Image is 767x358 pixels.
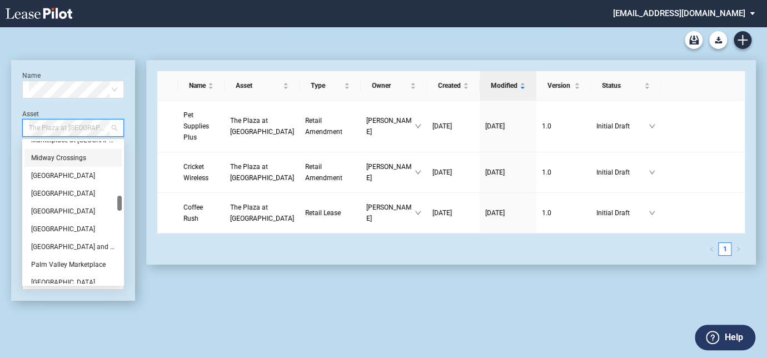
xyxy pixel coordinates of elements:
[183,163,208,182] span: Cricket Wireless
[225,71,300,101] th: Asset
[731,242,745,256] li: Next Page
[485,209,505,217] span: [DATE]
[602,80,643,91] span: Status
[31,259,115,270] div: Palm Valley Marketplace
[734,31,751,49] a: Create new document
[305,163,342,182] span: Retail Amendment
[24,274,122,291] div: Paradise Valley Plaza
[432,167,474,178] a: [DATE]
[305,207,355,218] a: Retail Lease
[432,207,474,218] a: [DATE]
[183,111,209,141] span: Pet Supplies Plus
[735,246,741,252] span: right
[183,161,219,183] a: Cricket Wireless
[485,207,531,218] a: [DATE]
[305,117,342,136] span: Retail Amendment
[31,188,115,199] div: [GEOGRAPHIC_DATA]
[542,122,551,130] span: 1 . 0
[230,202,294,224] a: The Plaza at [GEOGRAPHIC_DATA]
[305,161,355,183] a: Retail Amendment
[24,185,122,202] div: North Mayfair Commons
[361,71,427,101] th: Owner
[491,80,517,91] span: Modified
[596,167,649,178] span: Initial Draft
[230,117,294,136] span: The Plaza at Lake Park
[311,80,342,91] span: Type
[178,71,225,101] th: Name
[485,121,531,132] a: [DATE]
[438,80,461,91] span: Created
[22,72,41,79] label: Name
[596,207,649,218] span: Initial Draft
[432,122,452,130] span: [DATE]
[719,243,731,255] a: 1
[230,163,294,182] span: The Plaza at Lake Park
[305,209,341,217] span: Retail Lease
[709,246,714,252] span: left
[709,31,727,49] button: Download Blank Form
[706,31,730,49] md-menu: Download Blank Form List
[480,71,536,101] th: Modified
[230,115,294,137] a: The Plaza at [GEOGRAPHIC_DATA]
[183,203,203,222] span: Coffee Rush
[31,206,115,217] div: [GEOGRAPHIC_DATA]
[230,161,294,183] a: The Plaza at [GEOGRAPHIC_DATA]
[591,71,661,101] th: Status
[31,152,115,163] div: Midway Crossings
[705,242,718,256] button: left
[695,325,755,350] button: Help
[372,80,408,91] span: Owner
[24,167,122,185] div: Mill Pond Village
[542,121,585,132] a: 1.0
[705,242,718,256] li: Previous Page
[542,207,585,218] a: 1.0
[485,167,531,178] a: [DATE]
[415,123,421,130] span: down
[649,123,655,130] span: down
[24,256,122,274] div: Palm Valley Marketplace
[300,71,361,101] th: Type
[536,71,591,101] th: Version
[31,277,115,288] div: [GEOGRAPHIC_DATA]
[415,210,421,216] span: down
[189,80,206,91] span: Name
[183,110,219,143] a: Pet Supplies Plus
[649,169,655,176] span: down
[366,202,415,224] span: [PERSON_NAME]
[236,80,281,91] span: Asset
[731,242,745,256] button: right
[31,170,115,181] div: [GEOGRAPHIC_DATA]
[183,202,219,224] a: Coffee Rush
[685,31,703,49] a: Archive
[29,120,117,136] span: The Plaza at Lake Park
[432,209,452,217] span: [DATE]
[718,242,731,256] li: 1
[31,223,115,235] div: [GEOGRAPHIC_DATA]
[649,210,655,216] span: down
[596,121,649,132] span: Initial Draft
[366,115,415,137] span: [PERSON_NAME]
[366,161,415,183] span: [PERSON_NAME]
[305,115,355,137] a: Retail Amendment
[427,71,480,101] th: Created
[432,121,474,132] a: [DATE]
[485,122,505,130] span: [DATE]
[24,238,122,256] div: Oceanside Town and Country
[547,80,572,91] span: Version
[24,220,122,238] div: Oak Park Plaza
[22,110,39,118] label: Asset
[542,167,585,178] a: 1.0
[31,241,115,252] div: [GEOGRAPHIC_DATA] and Country
[230,203,294,222] span: The Plaza at Lake Park
[724,330,743,345] label: Help
[415,169,421,176] span: down
[24,149,122,167] div: Midway Crossings
[542,209,551,217] span: 1 . 0
[485,168,505,176] span: [DATE]
[542,168,551,176] span: 1 . 0
[24,202,122,220] div: North Ranch Gateway
[432,168,452,176] span: [DATE]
